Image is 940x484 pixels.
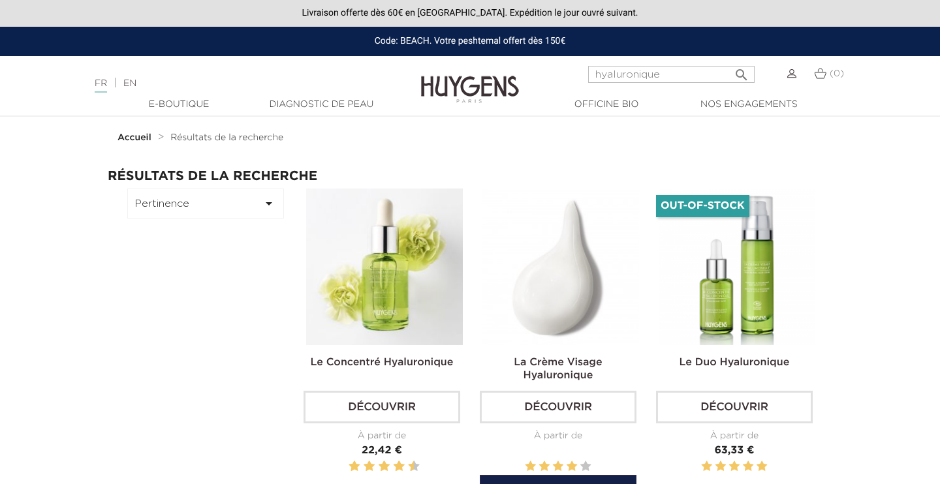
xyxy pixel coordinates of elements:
[421,55,519,105] img: Huygens
[311,357,454,368] a: Le Concentré Hyaluronique
[95,79,107,93] a: FR
[553,459,563,475] label: 3
[346,459,348,475] label: 1
[514,357,603,381] a: La Crème Visage Hyaluronique
[714,446,754,456] span: 63,33 €
[170,133,283,142] span: Résultats de la recherche
[730,62,753,80] button: 
[256,98,386,112] a: Diagnostic de peau
[701,459,712,475] label: 1
[480,429,636,443] div: À partir de
[170,132,283,143] a: Résultats de la recherche
[525,459,535,475] label: 1
[830,69,844,78] span: (0)
[567,459,577,475] label: 4
[366,459,373,475] label: 4
[659,189,815,345] img: Le Duo Hyaluronique
[656,429,813,443] div: À partir de
[656,195,749,217] li: Out-of-Stock
[757,459,767,475] label: 5
[361,459,363,475] label: 3
[541,98,672,112] a: Officine Bio
[580,459,591,475] label: 5
[306,189,463,345] img: Le Concentré Hyaluronique
[391,459,393,475] label: 7
[396,459,402,475] label: 8
[381,459,388,475] label: 6
[683,98,814,112] a: Nos engagements
[304,429,460,443] div: À partir de
[123,79,136,88] a: EN
[715,459,726,475] label: 2
[117,132,154,143] a: Accueil
[411,459,417,475] label: 10
[680,357,790,368] a: Le Duo Hyaluronique
[362,446,402,456] span: 22,42 €
[734,63,749,79] i: 
[88,76,382,91] div: |
[261,196,277,211] i: 
[729,459,740,475] label: 3
[656,391,813,423] a: Découvrir
[117,133,151,142] strong: Accueil
[376,459,378,475] label: 5
[743,459,753,475] label: 4
[480,391,636,423] a: Découvrir
[108,169,832,183] h2: Résultats de la recherche
[588,66,755,83] input: Rechercher
[304,391,460,423] a: Découvrir
[114,98,244,112] a: E-Boutique
[127,189,284,219] button: Pertinence
[351,459,358,475] label: 2
[539,459,550,475] label: 2
[406,459,408,475] label: 9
